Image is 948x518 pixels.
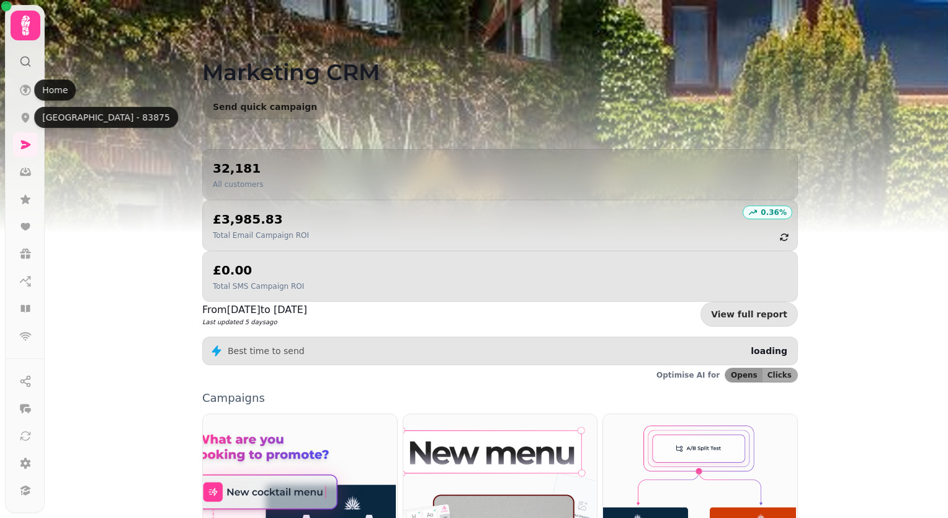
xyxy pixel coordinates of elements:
[202,302,307,317] p: From [DATE] to [DATE]
[213,102,317,111] span: Send quick campaign
[34,80,76,101] div: Home
[202,30,798,84] h1: Marketing CRM
[202,317,307,327] p: Last updated 5 days ago
[213,261,304,279] h2: £0.00
[213,281,304,291] p: Total SMS Campaign ROI
[34,107,178,128] div: [GEOGRAPHIC_DATA] - 83875
[213,230,309,240] p: Total Email Campaign ROI
[228,345,305,357] p: Best time to send
[202,94,328,119] button: Send quick campaign
[751,346,787,356] span: loading
[761,207,787,217] p: 0.36 %
[202,393,798,404] p: Campaigns
[656,370,720,380] p: Optimise AI for
[213,179,263,189] p: All customers
[213,211,309,228] h2: £3,985.83
[774,227,795,248] button: refresh
[700,302,798,327] a: View full report
[731,371,758,379] span: Opens
[767,371,792,379] span: Clicks
[725,368,762,382] button: Opens
[762,368,797,382] button: Clicks
[213,160,263,177] h2: 32,181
